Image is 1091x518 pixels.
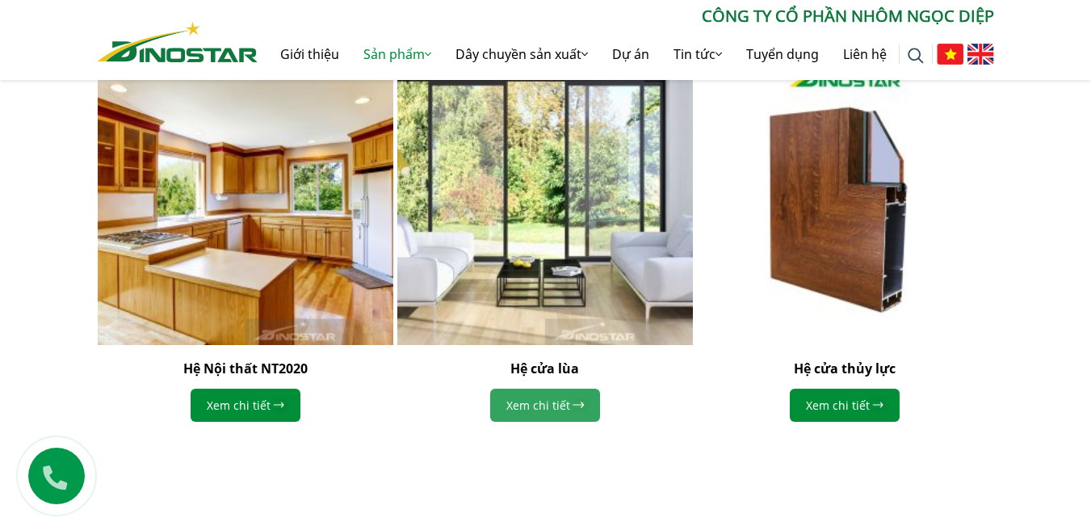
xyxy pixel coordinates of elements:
a: Xem chi tiết [790,389,900,422]
img: English [967,44,994,65]
a: Xem chi tiết [191,389,300,422]
a: Dự án [600,28,661,80]
img: Hệ Nội thất NT2020 [98,48,393,344]
img: Nhôm Dinostar [98,22,258,62]
a: Xem chi tiết [490,389,600,422]
a: Tin tức [661,28,734,80]
div: 1 / 5 [98,48,393,437]
div: 2 / 5 [397,48,693,437]
a: Tuyển dụng [734,28,831,80]
img: search [908,48,924,64]
div: 3 / 5 [697,48,992,437]
a: Dây chuyền sản xuất [443,28,600,80]
img: Tiếng Việt [937,44,963,65]
a: Hệ cửa thủy lực [794,360,896,377]
a: Hệ cửa lùa [510,360,579,377]
a: Hệ Nội thất NT2020 [183,360,308,377]
a: Liên hệ [831,28,899,80]
img: Hệ cửa lùa [397,48,693,344]
a: Giới thiệu [268,28,351,80]
p: CÔNG TY CỔ PHẦN NHÔM NGỌC DIỆP [258,4,994,28]
img: Hệ cửa thủy lực [697,48,992,344]
a: Sản phẩm [351,28,443,80]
